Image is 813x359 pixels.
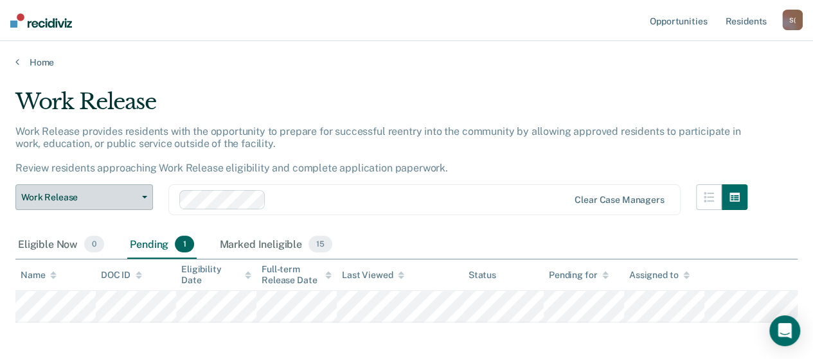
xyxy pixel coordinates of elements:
button: S( [782,10,803,30]
div: Clear case managers [575,195,664,206]
div: S ( [782,10,803,30]
div: Eligibility Date [181,264,251,286]
span: 15 [308,236,332,252]
a: Home [15,57,798,68]
div: Status [469,270,496,281]
div: Pending for [549,270,609,281]
div: DOC ID [101,270,142,281]
div: Marked Ineligible15 [217,231,335,259]
button: Work Release [15,184,153,210]
div: Assigned to [629,270,690,281]
span: 0 [84,236,104,252]
div: Name [21,270,57,281]
div: Eligible Now0 [15,231,107,259]
div: Pending1 [127,231,196,259]
div: Work Release [15,89,747,125]
div: Open Intercom Messenger [769,315,800,346]
p: Work Release provides residents with the opportunity to prepare for successful reentry into the c... [15,125,740,175]
div: Full-term Release Date [262,264,332,286]
span: Work Release [21,192,137,203]
span: 1 [175,236,193,252]
div: Last Viewed [342,270,404,281]
img: Recidiviz [10,13,72,28]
